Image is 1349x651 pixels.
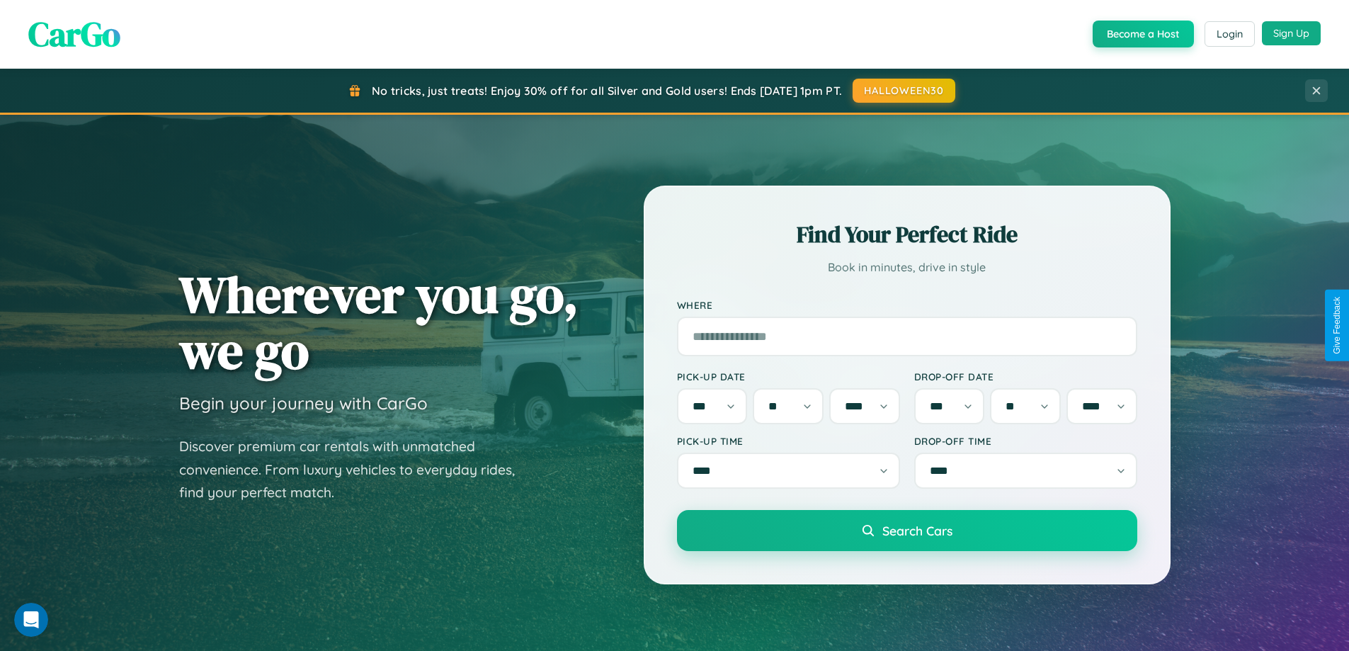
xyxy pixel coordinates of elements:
span: No tricks, just treats! Enjoy 30% off for all Silver and Gold users! Ends [DATE] 1pm PT. [372,84,842,98]
p: Discover premium car rentals with unmatched convenience. From luxury vehicles to everyday rides, ... [179,435,533,504]
p: Book in minutes, drive in style [677,257,1137,278]
label: Pick-up Time [677,435,900,447]
h1: Wherever you go, we go [179,266,579,378]
h2: Find Your Perfect Ride [677,219,1137,250]
label: Where [677,299,1137,311]
h3: Begin your journey with CarGo [179,392,428,414]
label: Drop-off Time [914,435,1137,447]
button: Search Cars [677,510,1137,551]
span: CarGo [28,11,120,57]
span: Search Cars [882,523,952,538]
iframe: Intercom live chat [14,603,48,637]
button: HALLOWEEN30 [853,79,955,103]
div: Give Feedback [1332,297,1342,354]
label: Drop-off Date [914,370,1137,383]
button: Sign Up [1262,21,1321,45]
label: Pick-up Date [677,370,900,383]
button: Login [1205,21,1255,47]
button: Become a Host [1093,21,1194,47]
